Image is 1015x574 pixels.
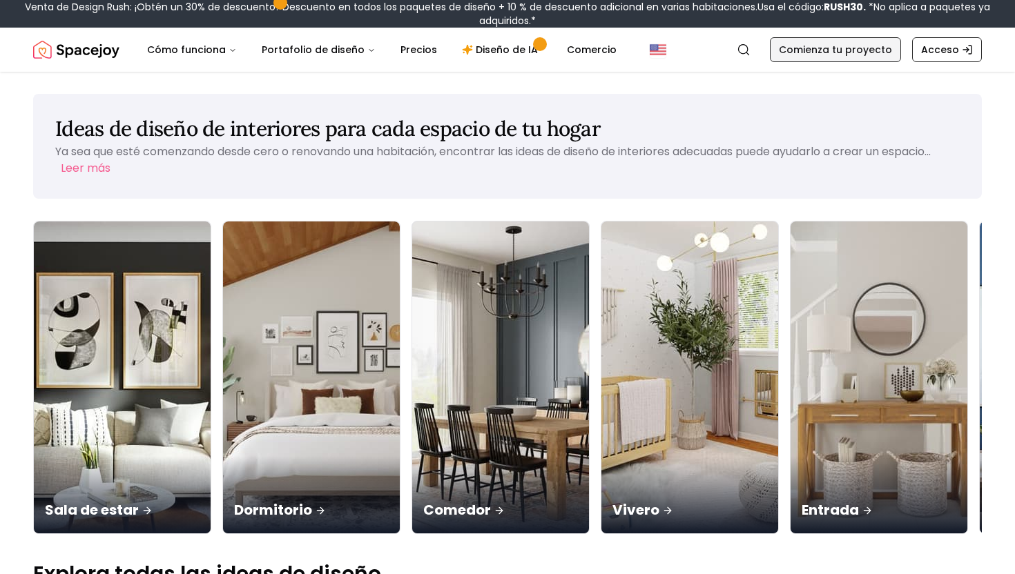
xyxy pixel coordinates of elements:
[791,221,967,533] img: Entrada
[34,221,211,533] img: Sala de estar
[33,36,119,63] img: Logotipo de Spacejoy
[802,500,859,519] font: Entrada
[912,37,982,62] a: Acceso
[147,43,226,57] font: Cómo funciona
[451,36,553,63] a: Diseño de IA
[770,37,901,62] a: Comienza tu proyecto
[601,221,778,533] img: Vivero
[262,43,365,57] font: Portafolio de diseño
[650,41,666,58] img: Estados Unidos
[45,500,139,519] font: Sala de estar
[61,160,110,176] font: Leer más
[921,43,959,57] font: Acceso
[136,36,248,63] button: Cómo funciona
[389,36,448,63] a: Precios
[612,500,659,519] font: Vivero
[33,221,211,534] a: Sala de estarSala de estar
[251,36,387,63] button: Portafolio de diseño
[412,221,590,534] a: ComedorComedor
[222,221,400,534] a: DormitorioDormitorio
[412,221,589,533] img: Comedor
[136,36,628,63] nav: Principal
[234,500,312,519] font: Dormitorio
[790,221,968,534] a: EntradaEntrada
[476,43,538,57] font: Diseño de IA
[33,28,982,72] nav: Global
[223,221,400,533] img: Dormitorio
[61,160,110,177] button: Leer más
[601,221,779,534] a: ViveroVivero
[400,43,437,57] font: Precios
[423,500,491,519] font: Comedor
[55,143,931,159] font: Ya sea que esté comenzando desde cero o renovando una habitación, encontrar las ideas de diseño d...
[567,43,617,57] font: Comercio
[55,115,600,141] font: Ideas de diseño de interiores para cada espacio de tu hogar
[779,43,892,57] font: Comienza tu proyecto
[556,36,628,63] a: Comercio
[33,36,119,63] a: Alegría espacial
